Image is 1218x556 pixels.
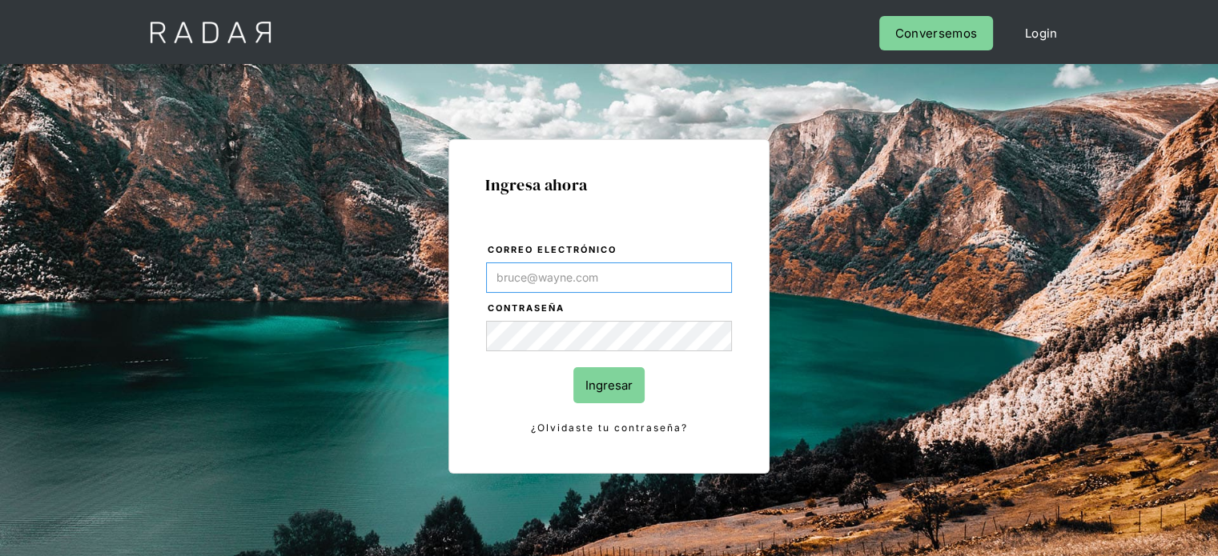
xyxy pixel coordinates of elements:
input: bruce@wayne.com [486,262,732,293]
label: Contraseña [488,301,732,317]
a: ¿Olvidaste tu contraseña? [486,419,732,437]
input: Ingresar [573,367,645,403]
h1: Ingresa ahora [485,176,733,194]
form: Login Form [485,242,733,437]
a: Conversemos [879,16,993,50]
a: Login [1009,16,1074,50]
label: Correo electrónico [488,242,732,258]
